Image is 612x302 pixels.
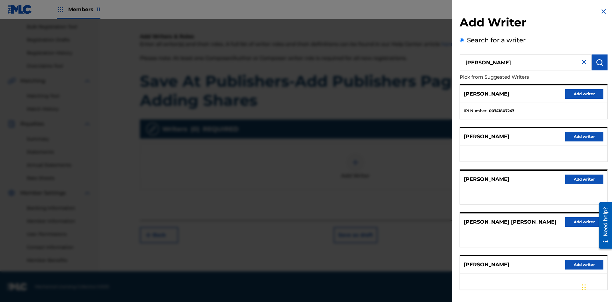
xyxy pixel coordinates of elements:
[8,5,32,14] img: MLC Logo
[565,132,603,141] button: Add writer
[97,6,100,12] span: 11
[57,6,64,13] img: Top Rightsholders
[467,36,526,44] label: Search for a writer
[460,54,592,70] input: Search writer's name or IPI Number
[489,108,514,114] strong: 00741807247
[464,176,509,183] p: [PERSON_NAME]
[464,108,487,114] span: IPI Number :
[460,70,571,84] p: Pick from Suggested Writers
[464,133,509,140] p: [PERSON_NAME]
[565,217,603,227] button: Add writer
[565,89,603,99] button: Add writer
[580,271,612,302] iframe: Chat Widget
[68,6,100,13] span: Members
[464,261,509,269] p: [PERSON_NAME]
[582,278,586,297] div: Drag
[464,90,509,98] p: [PERSON_NAME]
[460,15,608,32] h2: Add Writer
[580,58,588,66] img: close
[464,218,557,226] p: [PERSON_NAME] [PERSON_NAME]
[565,175,603,184] button: Add writer
[565,260,603,270] button: Add writer
[596,59,603,66] img: Search Works
[594,200,612,252] iframe: Resource Center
